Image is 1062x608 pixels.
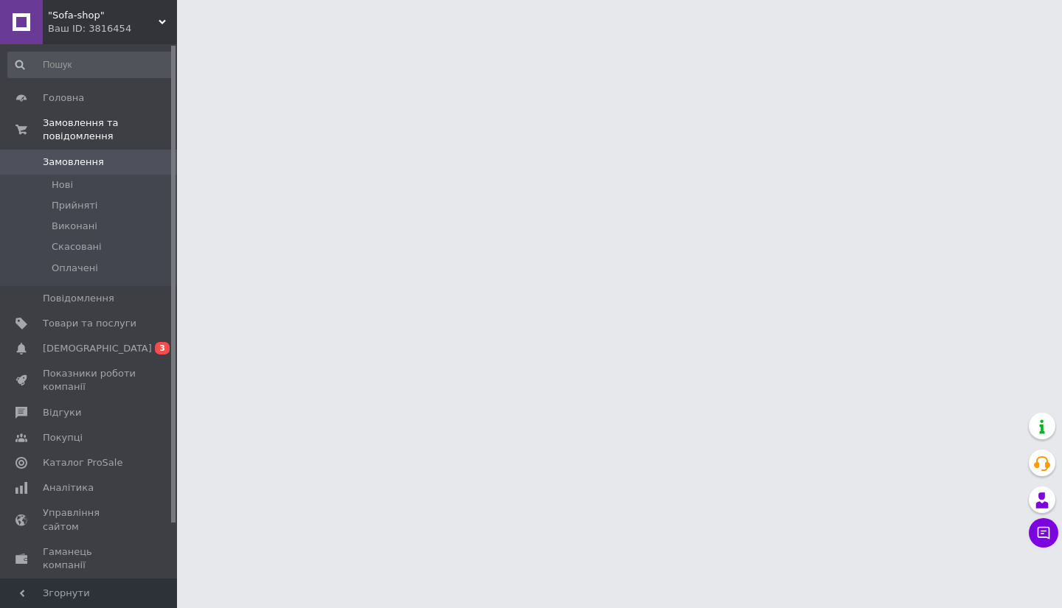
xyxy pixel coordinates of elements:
[43,431,83,444] span: Покупці
[43,506,136,533] span: Управління сайтом
[43,367,136,394] span: Показники роботи компанії
[43,406,81,419] span: Відгуки
[52,199,97,212] span: Прийняті
[43,481,94,495] span: Аналітика
[52,240,102,254] span: Скасовані
[43,292,114,305] span: Повідомлення
[52,178,73,192] span: Нові
[48,9,159,22] span: "Sofa-shop"
[43,116,177,143] span: Замовлення та повідомлення
[43,317,136,330] span: Товари та послуги
[48,22,177,35] div: Ваш ID: 3816454
[52,220,97,233] span: Виконані
[43,91,84,105] span: Головна
[1029,518,1058,548] button: Чат з покупцем
[7,52,174,78] input: Пошук
[43,156,104,169] span: Замовлення
[52,262,98,275] span: Оплачені
[43,545,136,572] span: Гаманець компанії
[155,342,170,354] span: 3
[43,456,122,469] span: Каталог ProSale
[43,342,152,355] span: [DEMOGRAPHIC_DATA]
